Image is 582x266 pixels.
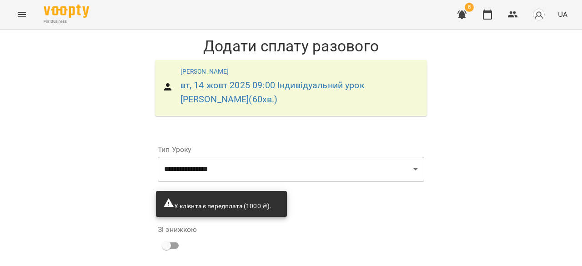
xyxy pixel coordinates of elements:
[158,226,197,233] label: Зі знижкою
[11,4,33,25] button: Menu
[158,146,424,153] label: Тип Уроку
[532,8,545,21] img: avatar_s.png
[163,202,271,210] span: У клієнта є передплата (1000 ₴).
[44,5,89,18] img: Voopty Logo
[181,68,229,75] a: [PERSON_NAME]
[151,37,431,55] h1: Додати сплату разового
[558,10,567,19] span: UA
[554,6,571,23] button: UA
[44,19,89,25] span: For Business
[181,80,365,105] a: вт, 14 жовт 2025 09:00 Індивідуальний урок [PERSON_NAME](60хв.)
[465,3,474,12] span: 8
